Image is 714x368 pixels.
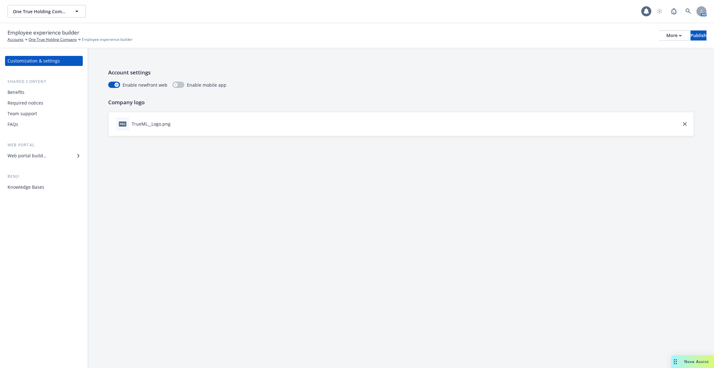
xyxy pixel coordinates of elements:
button: One True Holding Company [8,5,86,18]
div: Knowledge Bases [8,182,44,192]
a: Benefits [5,87,83,97]
span: One True Holding Company [13,8,67,15]
a: Knowledge Bases [5,182,83,192]
a: Team support [5,109,83,119]
button: Nova Assist [671,355,714,368]
div: Customization & settings [8,56,60,66]
a: Search [682,5,695,18]
a: Start snowing [653,5,666,18]
div: More [666,31,682,40]
button: More [659,30,689,41]
a: One True Holding Company [29,37,77,42]
div: FAQs [8,119,18,129]
span: Enable mobile app [187,82,226,88]
a: FAQs [5,119,83,129]
a: Required notices [5,98,83,108]
div: Web portal builder [8,151,46,161]
a: close [681,120,689,128]
span: Employee experience builder [82,37,133,42]
a: Report a Bug [668,5,680,18]
p: Company logo [108,98,694,106]
p: Account settings [108,68,694,77]
a: Customization & settings [5,56,83,66]
div: Required notices [8,98,43,108]
div: Benji [5,173,83,180]
div: Benefits [8,87,24,97]
span: Enable newfront web [123,82,167,88]
div: Shared content [5,78,83,85]
div: Team support [8,109,37,119]
span: Nova Assist [684,359,709,364]
div: Drag to move [671,355,679,368]
span: Employee experience builder [8,29,79,37]
div: Publish [690,31,706,40]
a: Web portal builder [5,151,83,161]
span: png [119,122,126,126]
div: Web portal [5,142,83,148]
button: Publish [690,30,706,41]
button: download file [173,121,178,127]
div: TrueML__Logo.png [132,121,171,127]
a: Accounts [8,37,24,42]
